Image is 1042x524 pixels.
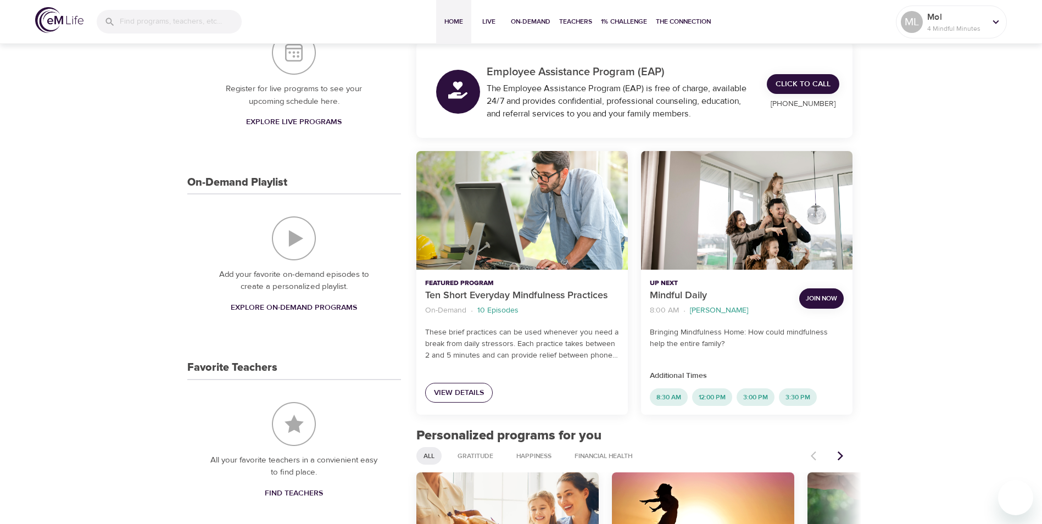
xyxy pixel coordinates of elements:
[767,74,839,94] a: Click to Call
[187,361,277,374] h3: Favorite Teachers
[650,305,679,316] p: 8:00 AM
[901,11,923,33] div: ML
[650,278,790,288] p: Up Next
[487,64,754,80] p: Employee Assistance Program (EAP)
[242,112,346,132] a: Explore Live Programs
[767,98,839,110] p: [PHONE_NUMBER]
[650,303,790,318] nav: breadcrumb
[690,305,748,316] p: [PERSON_NAME]
[416,428,853,444] h2: Personalized programs for you
[272,402,316,446] img: Favorite Teachers
[417,451,441,461] span: All
[209,269,379,293] p: Add your favorite on-demand episodes to create a personalized playlist.
[650,327,844,350] p: Bringing Mindfulness Home: How could mindfulness help the entire family?
[471,303,473,318] li: ·
[692,393,732,402] span: 12:00 PM
[425,303,619,318] nav: breadcrumb
[927,24,985,34] p: 4 Mindful Minutes
[650,370,844,382] p: Additional Times
[806,293,837,304] span: Join Now
[776,77,831,91] span: Click to Call
[737,393,774,402] span: 3:00 PM
[779,388,817,406] div: 3:30 PM
[998,480,1033,515] iframe: Button to launch messaging window
[650,393,688,402] span: 8:30 AM
[265,487,323,500] span: Find Teachers
[226,298,361,318] a: Explore On-Demand Programs
[656,16,711,27] span: The Connection
[425,288,619,303] p: Ten Short Everyday Mindfulness Practices
[35,7,83,33] img: logo
[779,393,817,402] span: 3:30 PM
[477,305,519,316] p: 10 Episodes
[434,386,484,400] span: View Details
[641,151,852,270] button: Mindful Daily
[416,447,442,465] div: All
[799,288,844,309] button: Join Now
[120,10,242,34] input: Find programs, teachers, etc...
[441,16,467,27] span: Home
[425,278,619,288] p: Featured Program
[650,388,688,406] div: 8:30 AM
[416,151,628,270] button: Ten Short Everyday Mindfulness Practices
[683,303,686,318] li: ·
[601,16,647,27] span: 1% Challenge
[209,454,379,479] p: All your favorite teachers in a convienient easy to find place.
[927,10,985,24] p: Mol
[511,16,550,27] span: On-Demand
[425,327,619,361] p: These brief practices can be used whenever you need a break from daily stressors. Each practice t...
[487,82,754,120] div: The Employee Assistance Program (EAP) is free of charge, available 24/7 and provides confidential...
[246,115,342,129] span: Explore Live Programs
[509,447,559,465] div: Happiness
[568,451,639,461] span: Financial Health
[650,288,790,303] p: Mindful Daily
[737,388,774,406] div: 3:00 PM
[450,447,500,465] div: Gratitude
[425,383,493,403] a: View Details
[828,444,852,468] button: Next items
[425,305,466,316] p: On-Demand
[559,16,592,27] span: Teachers
[510,451,558,461] span: Happiness
[476,16,502,27] span: Live
[692,388,732,406] div: 12:00 PM
[231,301,357,315] span: Explore On-Demand Programs
[451,451,500,461] span: Gratitude
[272,31,316,75] img: Your Live Schedule
[209,83,379,108] p: Register for live programs to see your upcoming schedule here.
[260,483,327,504] a: Find Teachers
[272,216,316,260] img: On-Demand Playlist
[567,447,639,465] div: Financial Health
[187,176,287,189] h3: On-Demand Playlist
